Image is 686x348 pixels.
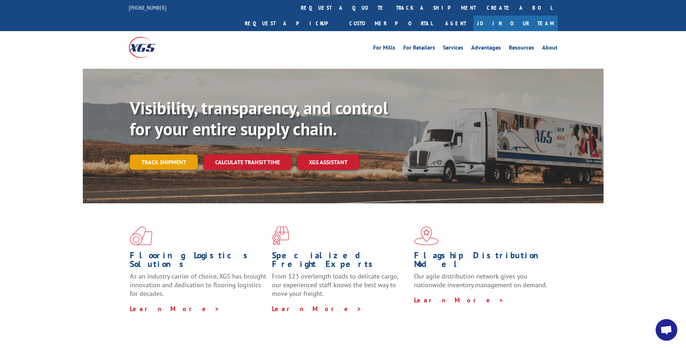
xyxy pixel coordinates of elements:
span: As an industry carrier of choice, XGS has brought innovation and dedication to flooring logistics... [130,272,266,298]
a: Agent [438,16,473,31]
a: Resources [509,45,534,53]
p: From 123 overlength loads to delicate cargo, our experienced staff knows the best way to move you... [272,272,409,304]
a: Join Our Team [473,16,558,31]
a: For Retailers [403,45,435,53]
a: Learn More > [414,296,504,304]
a: [PHONE_NUMBER] [129,4,166,11]
a: Request a pickup [239,16,344,31]
img: xgs-icon-flagship-distribution-model-red [414,226,439,245]
a: XGS ASSISTANT [297,154,359,170]
a: Advantages [471,45,501,53]
h1: Flagship Distribution Model [414,251,551,272]
h1: Specialized Freight Experts [272,251,409,272]
a: Track shipment [130,154,198,170]
a: Learn More > [130,305,220,313]
img: xgs-icon-total-supply-chain-intelligence-red [130,226,152,245]
a: Open chat [656,319,677,341]
b: Visibility, transparency, and control for your entire supply chain. [130,97,388,140]
a: Services [443,45,463,53]
h1: Flooring Logistics Solutions [130,251,267,272]
a: About [542,45,558,53]
img: xgs-icon-focused-on-flooring-red [272,226,289,245]
a: Learn More > [272,305,362,313]
a: For Mills [373,45,395,53]
span: Our agile distribution network gives you nationwide inventory management on demand. [414,272,547,289]
a: Calculate transit time [204,154,291,170]
a: Customer Portal [344,16,438,31]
